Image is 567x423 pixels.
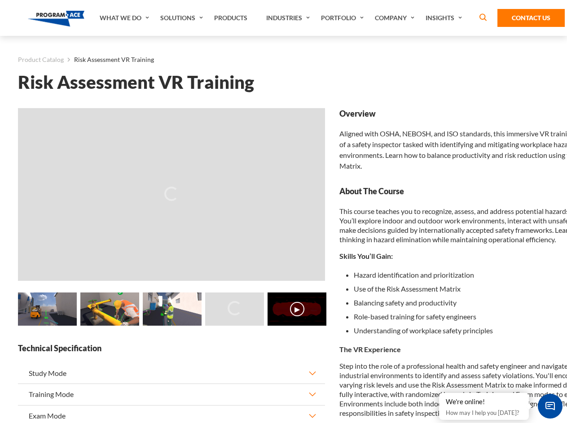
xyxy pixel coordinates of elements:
[446,407,522,418] p: How may I help you [DATE]?
[80,292,139,326] img: Risk Assessment VR Training - Preview 3
[18,384,325,405] button: Training Mode
[538,394,563,419] span: Chat Widget
[143,292,202,326] img: Risk Assessment VR Training - Preview 4
[290,302,304,316] button: ▶
[18,343,325,354] strong: Technical Specification
[18,292,77,326] img: Risk Assessment VR Training - Preview 2
[28,11,85,26] img: Program-Ace
[446,397,522,406] div: We're online!
[64,54,154,65] li: Risk Assessment VR Training
[268,292,326,326] img: Risk Assessment VR Training - Video 0
[18,363,325,384] button: Study Mode
[497,9,565,27] a: Contact Us
[18,54,64,65] a: Product Catalog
